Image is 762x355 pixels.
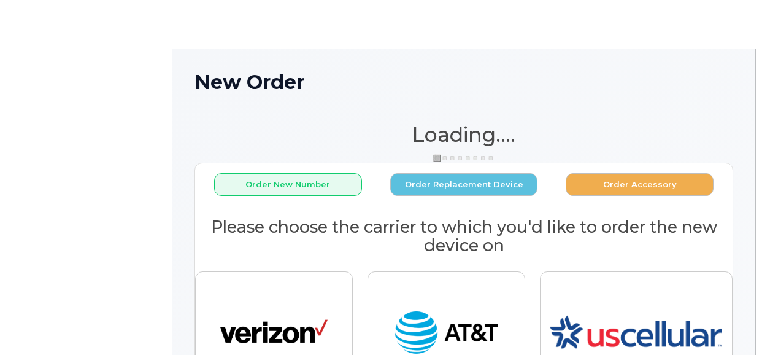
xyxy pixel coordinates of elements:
[566,173,714,196] button: Order Accessory
[194,123,733,146] h1: Loading....
[194,71,733,93] h1: New Order
[214,173,362,196] button: Order New Number
[390,173,538,196] button: Order Replacement Device
[433,154,495,163] img: ajax-loader-3a6953c30dc77f0bf724df975f13086db4f4c1262e45940f03d1251963f1bf2e.gif
[195,218,733,254] h2: Please choose the carrier to which you'd like to order the new device on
